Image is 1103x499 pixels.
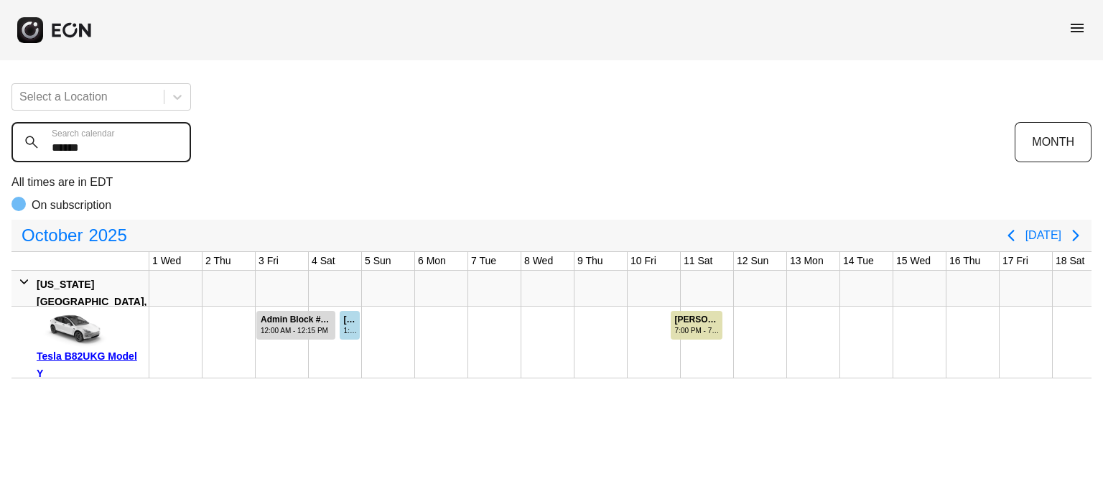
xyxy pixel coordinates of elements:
[339,307,361,340] div: Rented for 1 days by Michael Bowen Current status is open
[681,252,715,270] div: 11 Sat
[1015,122,1092,162] button: MONTH
[1000,252,1031,270] div: 17 Fri
[787,252,827,270] div: 13 Mon
[670,307,723,340] div: Rented for 1 days by Dylan Costa Current status is verified
[468,252,499,270] div: 7 Tue
[893,252,934,270] div: 15 Wed
[574,252,606,270] div: 9 Thu
[1053,252,1087,270] div: 18 Sat
[261,314,334,325] div: Admin Block #77323
[203,252,234,270] div: 2 Thu
[256,307,336,340] div: Rented for 2 days by Admin Block Current status is rental
[261,325,334,336] div: 12:00 AM - 12:15 PM
[19,221,85,250] span: October
[256,252,281,270] div: 3 Fri
[946,252,983,270] div: 16 Thu
[628,252,659,270] div: 10 Fri
[1025,223,1061,248] button: [DATE]
[675,325,721,336] div: 7:00 PM - 7:00 PM
[149,252,184,270] div: 1 Wed
[52,128,114,139] label: Search calendar
[997,221,1025,250] button: Previous page
[37,348,144,382] div: Tesla B82UKG Model Y
[675,314,721,325] div: [PERSON_NAME] #76299
[362,252,394,270] div: 5 Sun
[521,252,556,270] div: 8 Wed
[13,221,136,250] button: October2025
[11,174,1092,191] p: All times are in EDT
[840,252,877,270] div: 14 Tue
[37,276,146,327] div: [US_STATE][GEOGRAPHIC_DATA], [GEOGRAPHIC_DATA]
[415,252,449,270] div: 6 Mon
[309,252,338,270] div: 4 Sat
[37,312,108,348] img: car
[1061,221,1090,250] button: Next page
[32,197,111,214] p: On subscription
[734,252,771,270] div: 12 Sun
[344,325,359,336] div: 1:30 PM - 11:30 PM
[1069,19,1086,37] span: menu
[344,314,359,325] div: [PERSON_NAME] #75949
[85,221,129,250] span: 2025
